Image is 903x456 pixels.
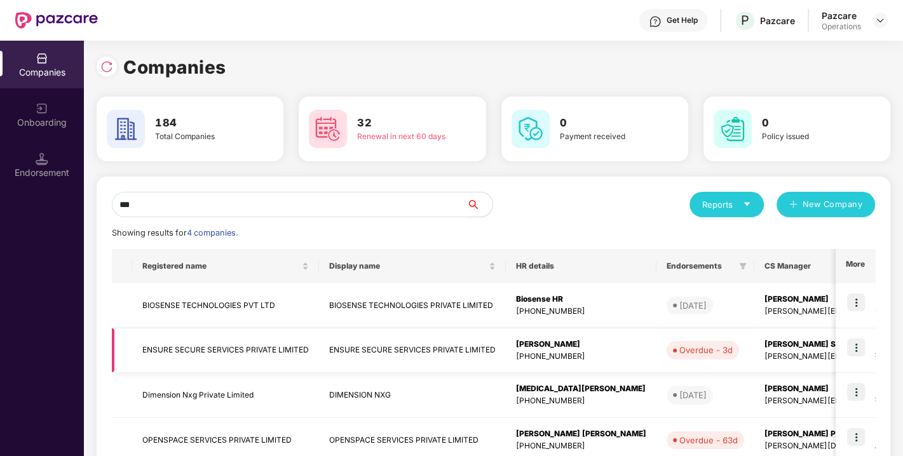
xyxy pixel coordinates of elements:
div: [PHONE_NUMBER] [516,305,646,318]
img: svg+xml;base64,PHN2ZyBpZD0iUmVsb2FkLTMyeDMyIiB4bWxucz0iaHR0cDovL3d3dy53My5vcmcvMjAwMC9zdmciIHdpZH... [100,60,113,73]
img: svg+xml;base64,PHN2ZyBpZD0iRHJvcGRvd24tMzJ4MzIiIHhtbG5zPSJodHRwOi8vd3d3LnczLm9yZy8yMDAwL3N2ZyIgd2... [875,15,885,25]
h3: 32 [357,115,450,131]
img: icon [847,428,865,446]
span: filter [739,262,747,270]
div: Overdue - 3d [679,344,733,356]
img: svg+xml;base64,PHN2ZyB4bWxucz0iaHR0cDovL3d3dy53My5vcmcvMjAwMC9zdmciIHdpZHRoPSI2MCIgaGVpZ2h0PSI2MC... [512,110,550,148]
img: icon [847,293,865,311]
h1: Companies [123,53,226,81]
img: svg+xml;base64,PHN2ZyB4bWxucz0iaHR0cDovL3d3dy53My5vcmcvMjAwMC9zdmciIHdpZHRoPSI2MCIgaGVpZ2h0PSI2MC... [309,110,347,148]
div: Total Companies [155,131,248,143]
span: Endorsements [667,261,734,271]
td: ENSURE SECURE SERVICES PRIVATE LIMITED [319,328,506,373]
img: svg+xml;base64,PHN2ZyBpZD0iSGVscC0zMngzMiIgeG1sbnM9Imh0dHA6Ly93d3cudzMub3JnLzIwMDAvc3ZnIiB3aWR0aD... [649,15,662,28]
td: BIOSENSE TECHNOLOGIES PVT LTD [132,283,319,328]
span: filter [737,258,749,274]
div: Biosense HR [516,293,646,305]
div: [DATE] [679,299,707,312]
div: [PERSON_NAME] [516,339,646,351]
img: New Pazcare Logo [15,12,98,29]
div: [DATE] [679,389,707,401]
div: Operations [822,22,861,32]
td: ENSURE SECURE SERVICES PRIVATE LIMITED [132,328,319,373]
img: svg+xml;base64,PHN2ZyB4bWxucz0iaHR0cDovL3d3dy53My5vcmcvMjAwMC9zdmciIHdpZHRoPSI2MCIgaGVpZ2h0PSI2MC... [107,110,145,148]
span: P [741,13,749,28]
img: svg+xml;base64,PHN2ZyB3aWR0aD0iMTQuNSIgaGVpZ2h0PSIxNC41IiB2aWV3Qm94PSIwIDAgMTYgMTYiIGZpbGw9Im5vbm... [36,152,48,165]
h3: 0 [560,115,653,131]
div: Payment received [560,131,653,143]
div: Get Help [667,15,698,25]
img: svg+xml;base64,PHN2ZyB4bWxucz0iaHR0cDovL3d3dy53My5vcmcvMjAwMC9zdmciIHdpZHRoPSI2MCIgaGVpZ2h0PSI2MC... [714,110,752,148]
img: icon [847,339,865,356]
td: DIMENSION NXG [319,373,506,418]
button: search [466,192,493,217]
img: svg+xml;base64,PHN2ZyBpZD0iQ29tcGFuaWVzIiB4bWxucz0iaHR0cDovL3d3dy53My5vcmcvMjAwMC9zdmciIHdpZHRoPS... [36,52,48,65]
span: search [466,199,492,210]
td: Dimension Nxg Private Limited [132,373,319,418]
img: svg+xml;base64,PHN2ZyB3aWR0aD0iMjAiIGhlaWdodD0iMjAiIHZpZXdCb3g9IjAgMCAyMCAyMCIgZmlsbD0ibm9uZSIgeG... [36,102,48,115]
h3: 0 [762,115,855,131]
div: Pazcare [822,10,861,22]
span: New Company [803,198,863,211]
div: Overdue - 63d [679,434,738,446]
span: Showing results for [112,228,238,238]
h3: 184 [155,115,248,131]
th: Registered name [132,249,319,283]
span: plus [789,200,798,210]
div: [PHONE_NUMBER] [516,395,646,407]
button: plusNew Company [777,192,875,217]
div: [PHONE_NUMBER] [516,440,646,452]
span: Display name [329,261,486,271]
span: Registered name [142,261,299,271]
th: More [836,249,875,283]
div: Renewal in next 60 days [357,131,450,143]
span: caret-down [743,200,751,208]
th: Display name [319,249,506,283]
td: BIOSENSE TECHNOLOGIES PRIVATE LIMITED [319,283,506,328]
div: Reports [702,198,751,211]
div: Policy issued [762,131,855,143]
span: 4 companies. [187,228,238,238]
div: [PHONE_NUMBER] [516,351,646,363]
th: HR details [506,249,656,283]
div: Pazcare [760,15,795,27]
div: [PERSON_NAME] [PERSON_NAME] [516,428,646,440]
div: [MEDICAL_DATA][PERSON_NAME] [516,383,646,395]
img: icon [847,383,865,401]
